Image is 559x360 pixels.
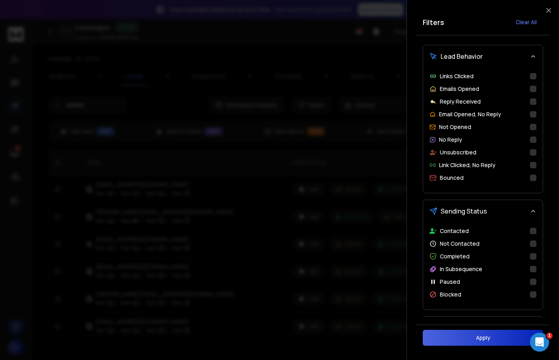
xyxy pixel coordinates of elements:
[509,14,543,30] button: Clear All
[546,333,553,339] span: 1
[439,110,501,118] p: Email Opened, No Reply
[440,240,480,248] p: Not Contacted
[423,317,543,339] button: Email Provider
[440,278,460,286] p: Paused
[440,252,470,260] p: Completed
[439,123,471,131] p: Not Opened
[440,227,469,235] p: Contacted
[530,333,549,352] iframe: Intercom live chat
[440,174,464,182] p: Bounced
[439,136,462,144] p: No Reply
[440,265,482,273] p: In Subsequence
[423,222,543,310] div: Sending Status
[440,148,476,156] p: Unsubscribed
[440,98,481,106] p: Reply Received
[439,161,495,169] p: Link Clicked, No Reply
[423,200,543,222] button: Sending Status
[423,17,444,28] h2: Filters
[441,52,483,61] span: Lead Behavior
[423,67,543,193] div: Lead Behavior
[423,330,543,346] button: Apply
[440,291,461,298] p: Blocked
[423,45,543,67] button: Lead Behavior
[440,85,479,93] p: Emails Opened
[441,206,487,216] span: Sending Status
[440,72,474,80] p: Links Clicked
